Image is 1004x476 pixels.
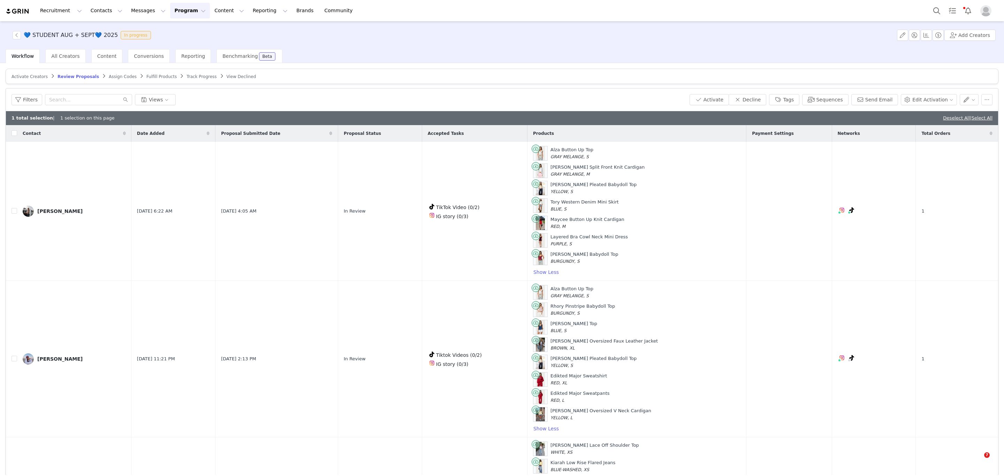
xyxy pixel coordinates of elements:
button: Filters [12,94,42,105]
b: 1 total selection [12,115,53,121]
a: Select All [972,115,992,121]
span: Proposal Status [344,130,381,137]
i: icon: search [123,97,128,102]
span: 7 [984,452,990,458]
span: IG story (0/3) [436,214,469,219]
button: Show Less [533,268,559,276]
button: Send Email [851,94,898,105]
span: WHITE, XS [550,450,572,455]
button: Program [170,3,210,18]
img: instagram.svg [429,360,435,366]
span: Review Proposals [58,74,99,79]
span: YELLOW, S [550,189,573,194]
div: [PERSON_NAME] Babydoll Top [550,251,618,264]
span: Accepted Tasks [428,130,464,137]
span: BROWN, XL [550,346,575,351]
button: Add Creators [944,30,996,41]
button: Search [929,3,944,18]
a: Deselect All [943,115,970,121]
img: Product Image [536,181,545,195]
span: [DATE] 11:21 PM [137,355,175,362]
span: Assign Codes [109,74,137,79]
span: Track Progress [187,74,216,79]
span: In progress [121,31,151,39]
span: Activate Creators [12,74,48,79]
span: All Creators [51,53,79,59]
span: Conversions [134,53,164,59]
img: Product Image [536,338,545,352]
span: 1 [921,355,924,362]
h3: 💙 STUDENT AUG + SEPT💙 2025 [24,31,118,39]
span: Networks [838,130,860,137]
button: Profile [976,5,998,16]
img: Product Image [536,303,545,317]
div: Maycee Button Up Knit Cardigan [550,216,624,230]
a: Community [320,3,360,18]
div: Edikted Major Sweatpants [550,390,610,404]
span: TikTok Video (0/2) [436,205,480,210]
img: Product Image [536,216,545,230]
span: Benchmarking [222,53,258,59]
button: Views [135,94,176,105]
span: YELLOW, S [550,363,573,368]
div: Kiarah Low Rise Flared Jeans [550,459,615,473]
span: Date Added [137,130,165,137]
span: GRAY MELANGE, M [550,172,590,177]
span: RED, XL [550,381,567,385]
span: Contact [23,130,41,137]
div: Edikted Major Sweatshirt [550,373,607,386]
div: Rhory Pinstripe Babydoll Top [550,303,615,316]
span: RED, L [550,398,564,403]
span: Content [97,53,117,59]
a: grin logo [6,8,30,15]
img: placeholder-profile.jpg [980,5,991,16]
span: [object Object] [13,31,154,39]
img: Product Image [536,146,545,160]
a: Brands [292,3,320,18]
img: Product Image [536,285,545,299]
button: Show Less [533,424,559,433]
img: Product Image [536,459,545,473]
img: Product Image [536,199,545,213]
div: [PERSON_NAME] Top [550,320,597,334]
img: 3d3d1c1f-ad76-4cb4-98f3-cc36f2ba4519--s.jpg [23,353,34,364]
div: | 1 selection on this page [12,115,115,122]
img: Product Image [536,320,545,334]
a: [PERSON_NAME] [23,353,126,364]
img: Product Image [536,407,545,421]
img: Product Image [536,355,545,369]
button: Sequences [802,94,848,105]
span: BLUE-WASHED, XS [550,467,589,472]
span: YELLOW, L [550,415,572,420]
span: Tiktok Videos (0/2) [436,352,482,358]
img: Product Image [536,164,545,178]
div: Alza Button Up Top [550,146,593,160]
div: [PERSON_NAME] Split Front Knit Cardigan [550,164,645,177]
div: Beta [263,54,272,59]
button: Messages [127,3,170,18]
button: Tags [769,94,799,105]
iframe: Intercom live chat [970,452,987,469]
span: In Review [344,355,366,362]
button: Recruitment [36,3,86,18]
span: Fulfill Products [146,74,177,79]
img: instagram.svg [429,213,435,218]
span: Reporting [181,53,205,59]
button: Edit Activation [901,94,957,105]
img: Product Image [536,373,545,386]
span: BLUE, S [550,207,566,212]
div: Alza Button Up Top [550,285,593,299]
img: Product Image [536,390,545,404]
span: RED, M [550,224,565,229]
div: [PERSON_NAME] Pleated Babydoll Top [550,355,637,369]
span: [DATE] 6:22 AM [137,208,173,215]
span: PURPLE, S [550,241,572,246]
span: BURGUNDY, S [550,259,580,264]
span: GRAY MELANGE, S [550,154,589,159]
input: Search... [45,94,132,105]
div: [PERSON_NAME] Oversized Faux Leather Jacket [550,338,658,351]
img: instagram.svg [839,207,845,213]
span: Products [533,130,554,137]
a: [PERSON_NAME] [23,206,126,217]
button: Notifications [960,3,976,18]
